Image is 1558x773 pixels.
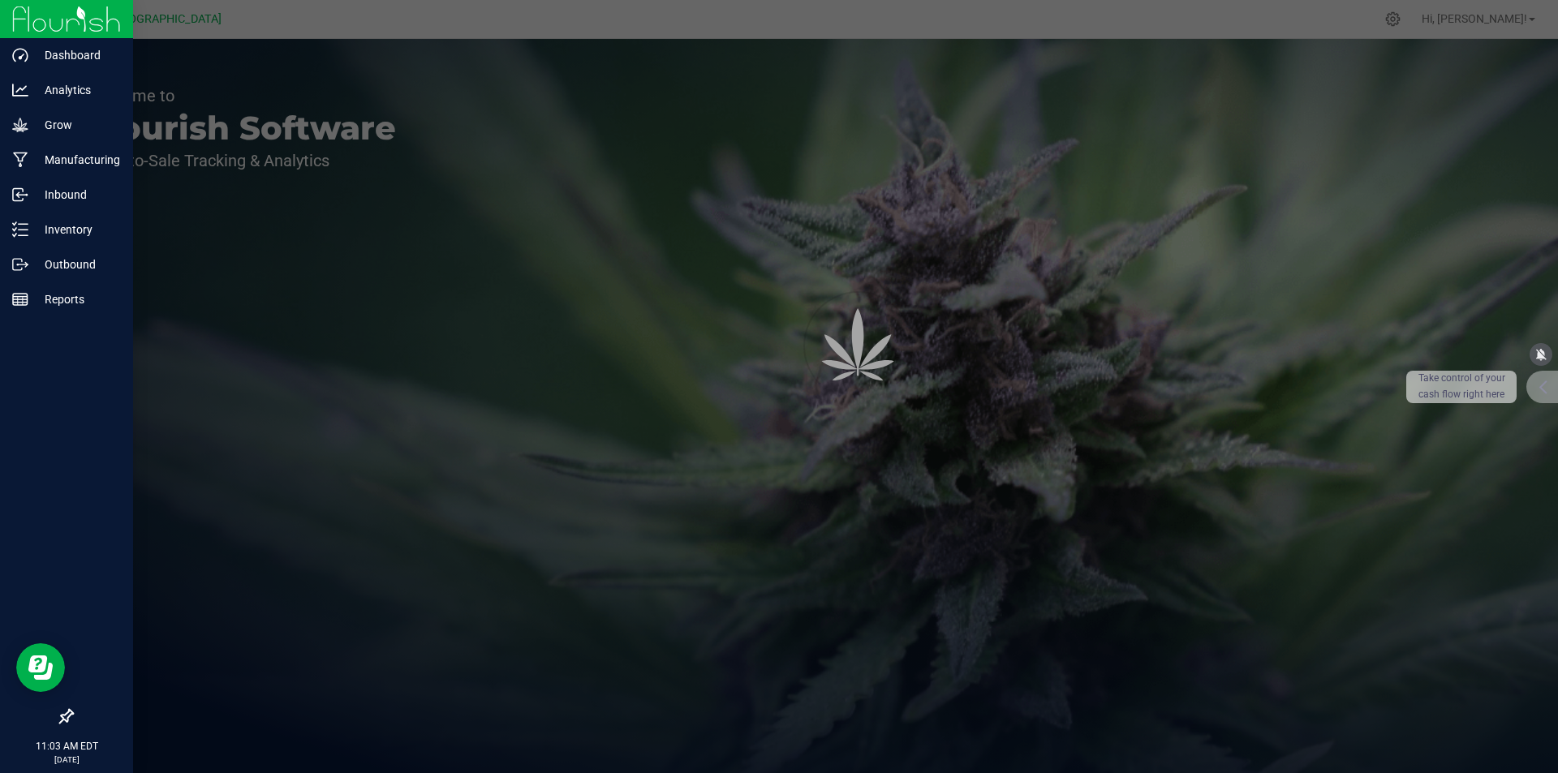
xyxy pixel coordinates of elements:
[12,221,28,238] inline-svg: Inventory
[28,80,126,100] p: Analytics
[12,256,28,273] inline-svg: Outbound
[12,82,28,98] inline-svg: Analytics
[28,220,126,239] p: Inventory
[7,739,126,754] p: 11:03 AM EDT
[28,290,126,309] p: Reports
[28,255,126,274] p: Outbound
[28,150,126,170] p: Manufacturing
[28,45,126,65] p: Dashboard
[12,152,28,168] inline-svg: Manufacturing
[12,47,28,63] inline-svg: Dashboard
[7,754,126,766] p: [DATE]
[12,187,28,203] inline-svg: Inbound
[28,185,126,204] p: Inbound
[12,117,28,133] inline-svg: Grow
[12,291,28,307] inline-svg: Reports
[28,115,126,135] p: Grow
[16,643,65,692] iframe: Resource center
